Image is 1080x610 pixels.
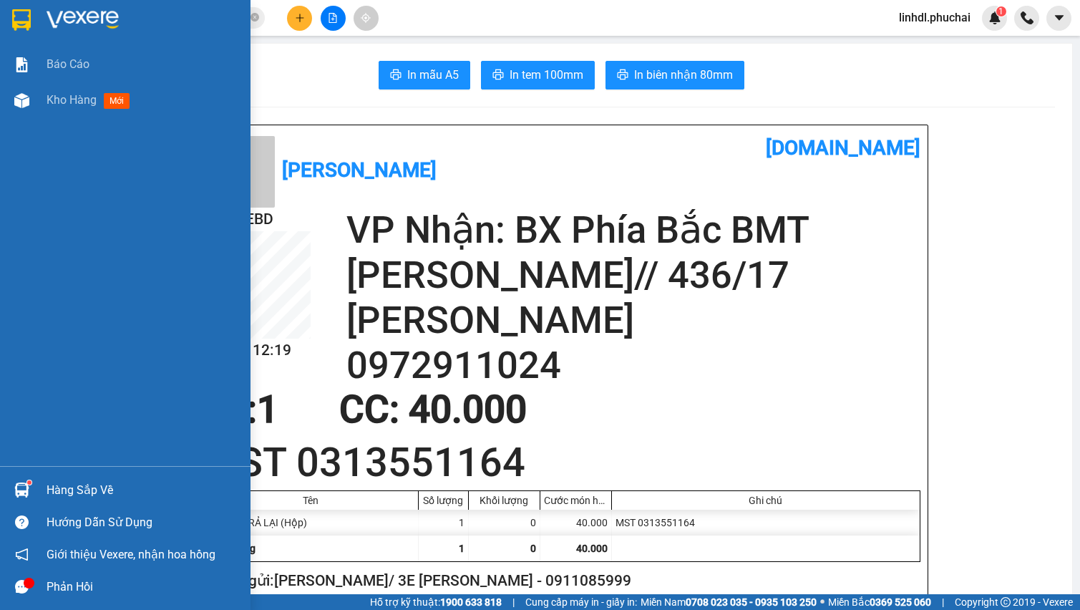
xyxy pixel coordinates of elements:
[998,6,1003,16] span: 1
[1053,11,1066,24] span: caret-down
[459,543,464,554] span: 1
[1021,11,1033,24] img: phone-icon
[525,594,637,610] span: Cung cấp máy in - giấy in:
[14,93,29,108] img: warehouse-icon
[887,9,982,26] span: linhdl.phuchai
[1001,597,1011,607] span: copyright
[346,253,920,343] h2: [PERSON_NAME]// 436/17 [PERSON_NAME]
[617,69,628,82] span: printer
[27,480,31,485] sup: 1
[47,512,240,533] div: Hướng dẫn sử dụng
[328,13,338,23] span: file-add
[203,208,311,231] h2: 5UISQEBD
[440,596,502,608] strong: 1900 633 818
[481,61,595,89] button: printerIn tem 100mm
[612,510,920,536] div: MST 0313551164
[1046,6,1071,31] button: caret-down
[390,69,402,82] span: printer
[870,596,931,608] strong: 0369 525 060
[47,93,97,107] span: Kho hàng
[469,510,540,536] div: 0
[287,6,312,31] button: plus
[203,569,915,593] h2: Người gửi: [PERSON_NAME]/ 3E [PERSON_NAME] - 0911085999
[996,6,1006,16] sup: 1
[766,136,920,160] b: [DOMAIN_NAME]
[512,594,515,610] span: |
[370,594,502,610] span: Hỗ trợ kỹ thuật:
[321,6,346,31] button: file-add
[540,510,612,536] div: 40.000
[47,480,240,501] div: Hàng sắp về
[250,11,259,25] span: close-circle
[15,515,29,529] span: question-circle
[634,66,733,84] span: In biên nhận 80mm
[47,546,215,563] span: Giới thiệu Vexere, nhận hoa hồng
[257,387,278,432] span: 1
[510,66,583,84] span: In tem 100mm
[820,599,824,605] span: ⚪️
[12,9,31,31] img: logo-vxr
[47,55,89,73] span: Báo cáo
[605,61,744,89] button: printerIn biên nhận 80mm
[544,495,608,506] div: Cước món hàng
[686,596,817,608] strong: 0708 023 035 - 0935 103 250
[530,543,536,554] span: 0
[203,339,311,362] h2: [DATE] 12:19
[361,13,371,23] span: aim
[422,495,464,506] div: Số lượng
[282,158,437,182] b: [PERSON_NAME]
[14,57,29,72] img: solution-icon
[576,543,608,554] span: 40.000
[828,594,931,610] span: Miền Bắc
[295,13,305,23] span: plus
[203,435,920,490] h1: MST 0313551164
[208,495,414,506] div: Tên
[346,343,920,388] h2: 0972911024
[419,510,469,536] div: 1
[331,388,535,431] div: CC : 40.000
[407,66,459,84] span: In mẫu A5
[15,580,29,594] span: message
[104,93,130,109] span: mới
[250,13,259,21] span: close-circle
[346,208,920,253] h2: VP Nhận: BX Phía Bắc BMT
[492,69,504,82] span: printer
[641,594,817,610] span: Miền Nam
[15,548,29,561] span: notification
[616,495,916,506] div: Ghi chú
[14,483,29,498] img: warehouse-icon
[379,61,470,89] button: printerIn mẫu A5
[47,576,240,598] div: Phản hồi
[942,594,944,610] span: |
[472,495,536,506] div: Khối lượng
[204,510,419,536] div: THUỐC TRẢ LẠI (Hộp)
[988,11,1001,24] img: icon-new-feature
[354,6,379,31] button: aim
